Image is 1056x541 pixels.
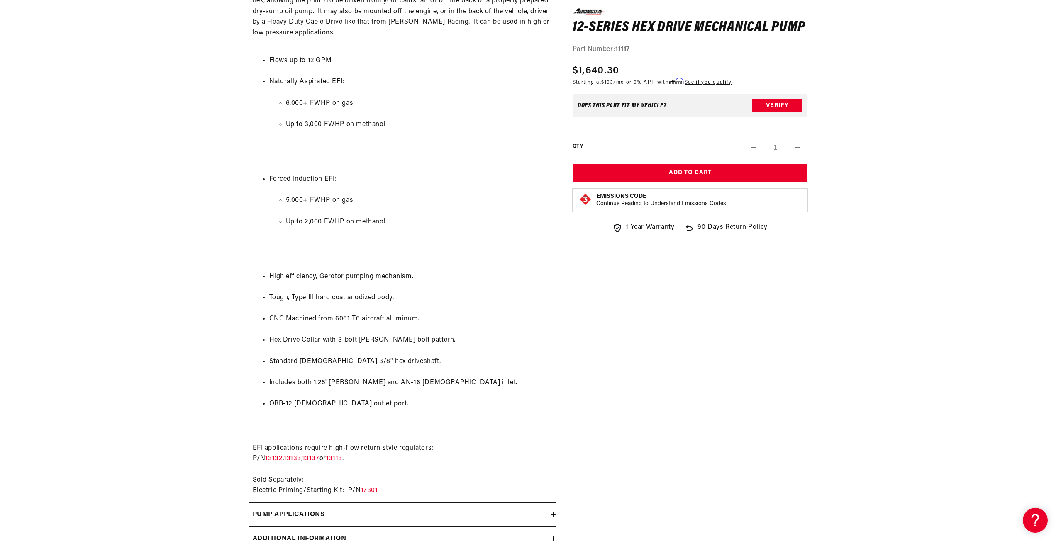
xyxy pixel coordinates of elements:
li: Up to 3,000 FWHP on methanol [286,119,552,130]
span: $103 [601,80,613,85]
a: 13133 [284,455,301,462]
li: CNC Machined from 6061 T6 aircraft aluminum. [269,314,552,325]
a: 90 Days Return Policy [684,222,768,241]
li: ORB-12 [DEMOGRAPHIC_DATA] outlet port. [269,399,552,410]
li: Flows up to 12 GPM [269,56,552,66]
a: 13137 [302,455,319,462]
div: Part Number: [573,44,808,55]
li: Tough, Type III hard coat anodized body. [269,293,552,303]
span: $1,640.30 [573,63,619,78]
strong: 11117 [615,46,630,53]
li: 6,000+ FWHP on gas [286,98,552,109]
p: Continue Reading to Understand Emissions Codes [596,200,726,208]
summary: Pump Applications [249,503,556,527]
li: Hex Drive Collar with 3-bolt [PERSON_NAME] bolt pattern. [269,335,552,346]
span: Affirm [669,78,683,84]
button: Add to Cart [573,164,808,182]
button: Verify [752,99,802,112]
li: Naturally Aspirated EFI: [269,77,552,163]
a: 13132 [265,455,283,462]
a: See if you qualify - Learn more about Affirm Financing (opens in modal) [685,80,732,85]
a: 17301 [361,487,378,494]
span: 90 Days Return Policy [697,222,768,241]
a: 13113 [326,455,342,462]
li: 5,000+ FWHP on gas [286,195,552,206]
div: Does This part fit My vehicle? [578,102,667,109]
button: Emissions CodeContinue Reading to Understand Emissions Codes [596,193,726,208]
h2: Pump Applications [253,509,325,520]
a: 1 Year Warranty [612,222,674,233]
label: QTY [573,143,583,150]
li: High efficiency, Gerotor pumping mechanism. [269,272,552,282]
img: Emissions code [579,193,592,206]
li: Up to 2,000 FWHP on methanol [286,217,552,228]
li: Standard [DEMOGRAPHIC_DATA] 3/8" hex driveshaft. [269,357,552,367]
p: Starting at /mo or 0% APR with . [573,78,732,86]
span: 1 Year Warranty [626,222,674,233]
h1: 12-Series Hex Drive Mechanical Pump [573,21,808,34]
li: Forced Induction EFI: [269,174,552,261]
strong: Emissions Code [596,193,646,199]
li: Includes both 1.25' [PERSON_NAME] and AN-16 [DEMOGRAPHIC_DATA] inlet. [269,378,552,388]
